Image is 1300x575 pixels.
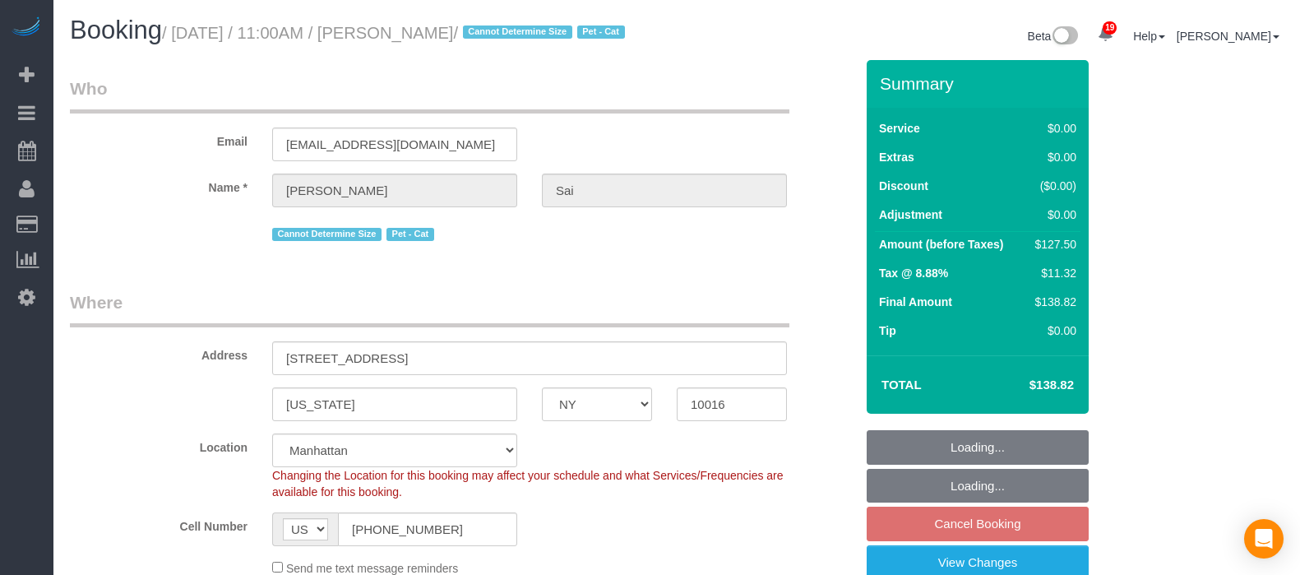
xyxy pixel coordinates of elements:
div: $0.00 [1029,322,1076,339]
label: Discount [879,178,928,194]
label: Name * [58,174,260,196]
span: Pet - Cat [386,228,434,241]
div: ($0.00) [1029,178,1076,194]
div: $138.82 [1029,294,1076,310]
input: City [272,387,517,421]
input: Cell Number [338,512,517,546]
label: Email [58,128,260,150]
div: Open Intercom Messenger [1244,519,1284,559]
input: Email [272,128,517,161]
small: / [DATE] / 11:00AM / [PERSON_NAME] [162,24,629,42]
div: $0.00 [1029,120,1076,137]
a: 19 [1090,16,1122,53]
span: / [453,24,629,42]
div: $0.00 [1029,206,1076,223]
input: Last Name [542,174,787,207]
label: Cell Number [58,512,260,535]
div: $0.00 [1029,149,1076,165]
a: Help [1133,30,1165,43]
a: [PERSON_NAME] [1177,30,1279,43]
input: Zip Code [677,387,787,421]
span: Booking [70,16,162,44]
img: Automaid Logo [10,16,43,39]
img: New interface [1051,26,1078,48]
span: Pet - Cat [577,26,625,39]
h3: Summary [880,74,1080,93]
div: $11.32 [1029,265,1076,281]
span: 19 [1103,21,1117,35]
span: Cannot Determine Size [463,26,572,39]
span: Send me text message reminders [286,562,458,575]
span: Cannot Determine Size [272,228,382,241]
strong: Total [881,378,922,392]
a: Beta [1028,30,1079,43]
div: $127.50 [1029,236,1076,253]
label: Service [879,120,920,137]
span: Changing the Location for this booking may affect your schedule and what Services/Frequencies are... [272,469,784,498]
label: Tax @ 8.88% [879,265,948,281]
h4: $138.82 [980,378,1074,392]
label: Adjustment [879,206,942,223]
label: Amount (before Taxes) [879,236,1003,253]
label: Final Amount [879,294,952,310]
label: Tip [879,322,896,339]
legend: Where [70,290,789,327]
input: First Name [272,174,517,207]
label: Location [58,434,260,456]
label: Address [58,341,260,364]
legend: Who [70,77,789,114]
label: Extras [879,149,914,165]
